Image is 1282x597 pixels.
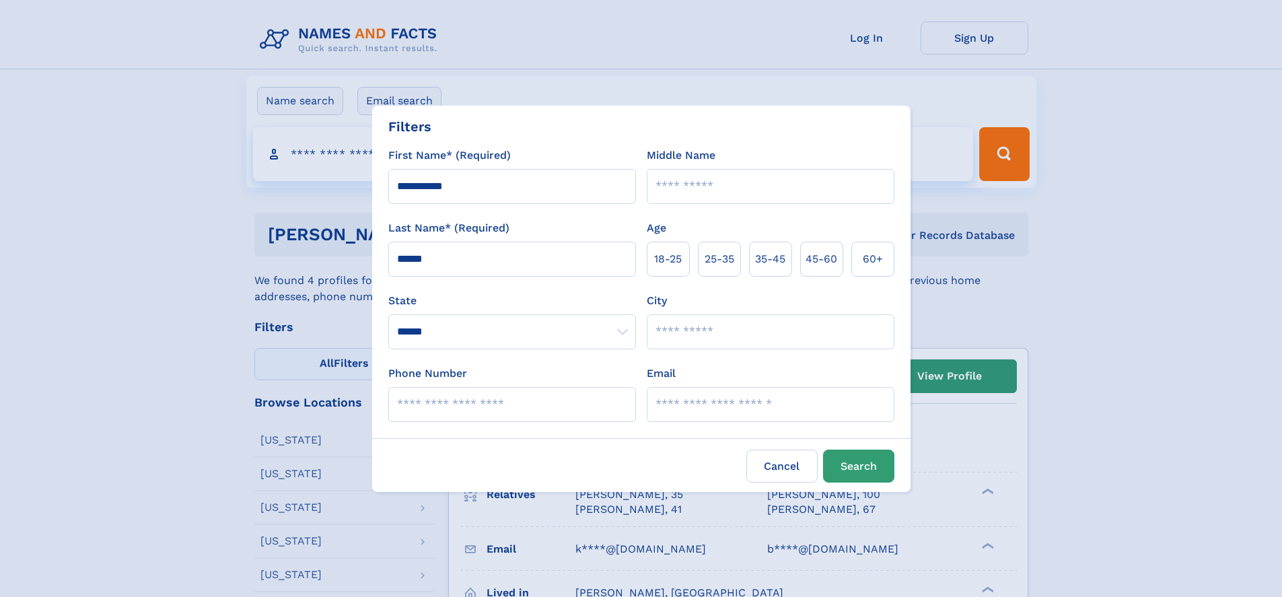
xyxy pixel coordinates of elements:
[388,147,511,164] label: First Name* (Required)
[388,365,467,382] label: Phone Number
[863,251,883,267] span: 60+
[823,450,894,483] button: Search
[647,293,667,309] label: City
[388,220,509,236] label: Last Name* (Required)
[647,147,715,164] label: Middle Name
[755,251,785,267] span: 35‑45
[647,220,666,236] label: Age
[705,251,734,267] span: 25‑35
[746,450,818,483] label: Cancel
[388,293,636,309] label: State
[388,116,431,137] div: Filters
[806,251,837,267] span: 45‑60
[654,251,682,267] span: 18‑25
[647,365,676,382] label: Email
